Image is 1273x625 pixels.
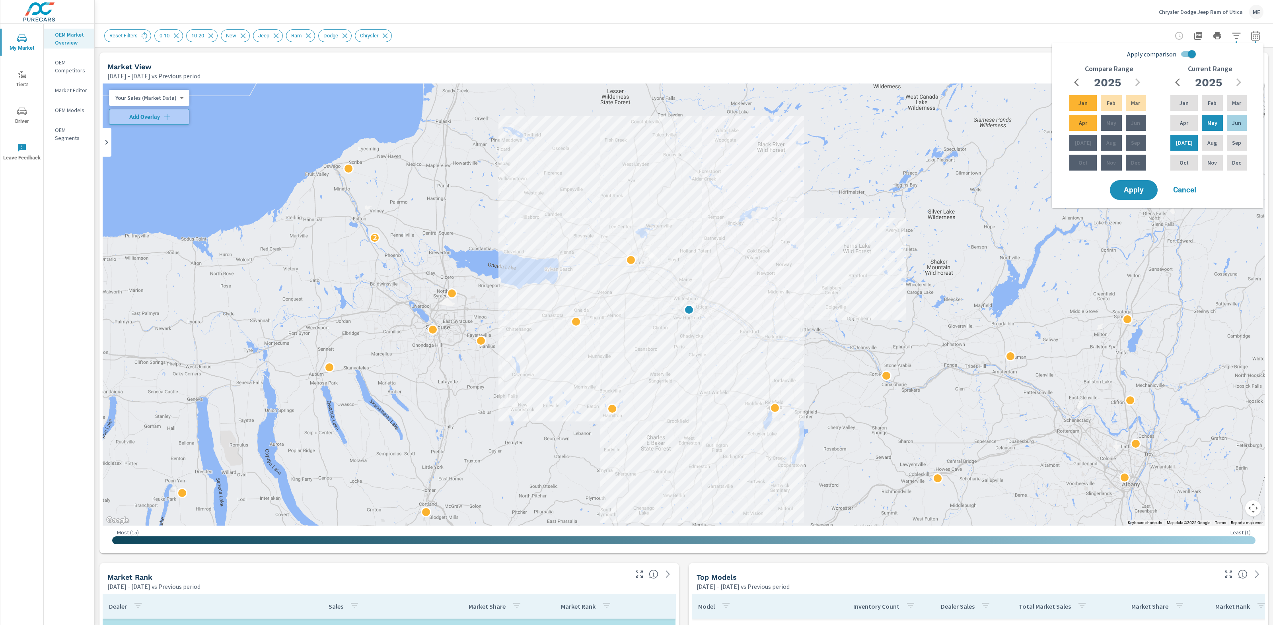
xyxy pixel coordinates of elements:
button: Make Fullscreen [1222,568,1235,580]
p: Aug [1207,139,1217,147]
p: OEM Models [55,106,88,114]
button: Make Fullscreen [633,568,646,580]
h2: 2025 [1094,76,1121,89]
p: OEM Segments [55,126,88,142]
p: Oct [1180,159,1189,167]
a: Terms (opens in new tab) [1215,520,1226,525]
p: Nov [1207,159,1217,167]
p: Model [698,602,715,610]
p: 2 [373,233,377,242]
p: [DATE] [1176,139,1193,147]
p: Inventory Count [853,602,899,610]
div: Reset Filters [104,29,151,42]
p: OEM Market Overview [55,31,88,47]
p: Jan [1180,99,1189,107]
p: Jan [1078,99,1088,107]
span: Add Overlay [113,113,186,121]
img: Google [105,515,131,526]
div: OEM Models [44,104,94,116]
p: Jun [1131,119,1140,127]
div: ME [1249,5,1263,19]
p: May [1207,119,1217,127]
button: Cancel [1161,180,1209,200]
button: Apply Filters [1228,28,1244,44]
button: Keyboard shortcuts [1128,520,1162,526]
p: Market Share [469,602,506,610]
div: Your Sales (Market Data) [109,94,183,102]
p: Your Sales (Market Data) [115,94,177,101]
p: Oct [1078,159,1088,167]
p: Mar [1131,99,1140,107]
p: Feb [1107,99,1115,107]
p: Sep [1232,139,1241,147]
p: [DATE] - [DATE] vs Previous period [107,71,200,81]
span: New [221,33,241,39]
p: Most ( 15 ) [117,529,139,536]
span: Market Rank shows you how you rank, in terms of sales, to other dealerships in your market. “Mark... [649,569,658,579]
a: See more details in report [1251,568,1263,580]
span: Driver [3,107,41,126]
p: Feb [1208,99,1217,107]
p: Total Market Sales [1019,602,1071,610]
button: Map camera controls [1245,500,1261,516]
button: Select Date Range [1248,28,1263,44]
button: Add Overlay [109,109,189,125]
p: Aug [1106,139,1116,147]
h5: Market View [107,62,152,71]
div: 10-20 [186,29,218,42]
p: Market Rank [561,602,596,610]
p: Mar [1232,99,1241,107]
div: New [221,29,250,42]
div: 0-10 [154,29,183,42]
p: Dec [1131,159,1140,167]
span: 0-10 [155,33,174,39]
h5: Market Rank [107,573,152,581]
p: [DATE] - [DATE] vs Previous period [697,582,790,591]
span: Chrysler [355,33,383,39]
h6: Current Range [1188,65,1232,73]
div: nav menu [0,24,43,170]
p: Jun [1232,119,1241,127]
p: Apr [1079,119,1087,127]
h2: 2025 [1195,76,1222,89]
span: Leave Feedback [3,143,41,163]
span: Map data ©2025 Google [1167,520,1210,525]
div: Chrysler [355,29,392,42]
p: Market Share [1131,602,1168,610]
p: [DATE] [1075,139,1092,147]
div: OEM Market Overview [44,29,94,49]
span: Jeep [253,33,274,39]
button: Apply [1110,180,1158,200]
a: See more details in report [662,568,674,580]
p: Sep [1131,139,1140,147]
div: Dodge [318,29,352,42]
p: Least ( 1 ) [1230,529,1251,536]
a: Report a map error [1231,520,1263,525]
p: Market Rank [1215,602,1250,610]
p: Apr [1180,119,1188,127]
p: OEM Competitors [55,58,88,74]
button: Print Report [1209,28,1225,44]
span: My Market [3,33,41,53]
p: Dealer Sales [941,602,975,610]
h5: Top Models [697,573,737,581]
div: Market Editor [44,84,94,96]
p: May [1106,119,1116,127]
span: Apply comparison [1127,49,1176,59]
div: OEM Segments [44,124,94,144]
p: Dec [1232,159,1241,167]
p: Sales [329,602,343,610]
p: Chrysler Dodge Jeep Ram of Utica [1159,8,1243,16]
span: Find the biggest opportunities within your model lineup nationwide. [Source: Market registration ... [1238,569,1248,579]
div: OEM Competitors [44,56,94,76]
p: Market Editor [55,86,88,94]
span: Ram [286,33,306,39]
a: Open this area in Google Maps (opens a new window) [105,515,131,526]
span: 10-20 [187,33,209,39]
p: Nov [1106,159,1116,167]
p: [DATE] - [DATE] vs Previous period [107,582,200,591]
span: Tier2 [3,70,41,89]
p: Dealer [109,602,127,610]
span: Reset Filters [105,33,142,39]
div: Ram [286,29,315,42]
